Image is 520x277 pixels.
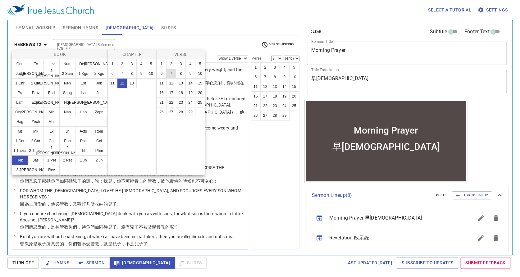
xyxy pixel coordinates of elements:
button: 16 [157,88,166,98]
button: 28 [176,107,186,117]
button: Hab [75,107,91,117]
button: Phm [91,146,107,156]
button: 2 Kgs [91,69,107,79]
button: 2 Jn [91,155,107,165]
button: 1 Chr [12,78,28,88]
button: 2 Chr [28,78,44,88]
button: Ps [12,88,28,98]
button: 4 [136,59,146,69]
button: 11 [157,78,166,88]
button: Jn [59,126,75,136]
div: 早[DEMOGRAPHIC_DATA] [28,41,135,54]
button: Lev [43,59,60,69]
button: 9 [185,69,195,79]
button: 6 [107,69,117,79]
button: 3 Jn [12,165,28,175]
button: 8 [127,69,137,79]
button: 1 Thess [12,146,28,156]
button: Hos [59,98,75,107]
button: Jas [28,155,44,165]
button: Isa [75,88,91,98]
button: 11 [107,78,117,88]
button: Rom [91,126,107,136]
button: 13 [176,78,186,88]
p: Verse [158,51,203,57]
button: Mal [43,117,60,127]
button: 18 [176,88,186,98]
button: 23 [176,98,186,107]
button: 29 [185,107,195,117]
button: [PERSON_NAME] [28,107,44,117]
button: Phil [75,136,91,146]
button: [PERSON_NAME] [91,59,107,69]
button: 7 [117,69,127,79]
button: Mt [12,126,28,136]
button: 9 [136,69,146,79]
button: 1 Kgs [75,69,91,79]
p: Book [13,51,106,57]
button: Heb [12,155,28,165]
button: Ezek [28,98,44,107]
button: Mk [28,126,44,136]
button: Jer [91,88,107,98]
button: 1 [PERSON_NAME] [43,69,60,79]
button: [PERSON_NAME] [28,165,44,175]
button: 2 [117,59,127,69]
button: Lk [43,126,60,136]
button: 1 [107,59,117,69]
button: 1 Pet [43,155,60,165]
button: 20 [195,88,205,98]
p: Chapter [109,51,155,57]
button: Col [91,136,107,146]
button: 25 [195,98,205,107]
button: 24 [185,98,195,107]
button: 17 [166,88,176,98]
button: Prov [28,88,44,98]
button: 19 [185,88,195,98]
button: Job [91,78,107,88]
button: Ex [28,59,44,69]
button: 2 Thess [28,146,44,156]
button: 2 Cor [28,136,44,146]
button: Acts [75,126,91,136]
button: 12 [166,78,176,88]
button: Est [75,78,91,88]
button: 14 [185,78,195,88]
button: Zech [28,117,44,127]
button: Eph [59,136,75,146]
button: Tit [75,146,91,156]
button: 15 [195,78,205,88]
button: Lam [12,98,28,107]
button: Deut [75,59,91,69]
button: 27 [166,107,176,117]
button: [PERSON_NAME] [43,98,60,107]
button: 4 [185,59,195,69]
button: Mic [43,107,60,117]
button: 10 [195,69,205,79]
button: [PERSON_NAME] [43,78,60,88]
button: 26 [157,107,166,117]
button: Gen [12,59,28,69]
button: [PERSON_NAME] [75,98,91,107]
button: 2 [PERSON_NAME] [59,146,75,156]
button: Hag [12,117,28,127]
button: Num [59,59,75,69]
button: Rev [43,165,60,175]
button: Zeph [91,107,107,117]
button: 21 [157,98,166,107]
button: 10 [146,69,156,79]
button: Judg [12,69,28,79]
button: 5 [195,59,205,69]
button: 2 Sam [59,69,75,79]
button: Eccl [43,88,60,98]
button: Gal [43,136,60,146]
button: 1 [157,59,166,69]
button: 13 [127,78,137,88]
button: 1 Cor [12,136,28,146]
button: 5 [146,59,156,69]
button: 1 Jn [75,155,91,165]
button: 1 [PERSON_NAME] [43,146,60,156]
button: 12 [117,78,127,88]
button: 2 [166,59,176,69]
button: 6 [157,69,166,79]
